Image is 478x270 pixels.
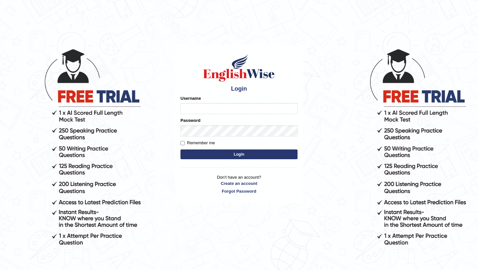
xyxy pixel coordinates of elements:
h4: Login [180,86,298,92]
input: Remember me [180,141,185,145]
label: Password [180,117,200,123]
label: Remember me [180,140,215,146]
img: Logo of English Wise sign in for intelligent practice with AI [202,53,276,83]
button: Login [180,149,298,159]
a: Forgot Password [180,188,298,194]
a: Create an account [180,180,298,186]
label: Username [180,95,201,101]
p: Don't have an account? [180,174,298,194]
